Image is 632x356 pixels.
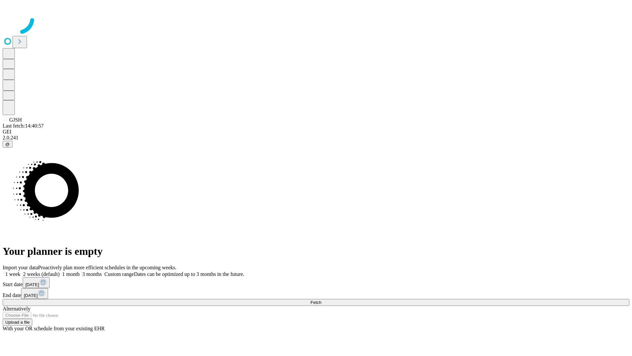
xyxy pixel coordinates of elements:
[3,319,32,326] button: Upload a file
[3,326,105,331] span: With your OR schedule from your existing EHR
[310,300,321,305] span: Fetch
[134,271,244,277] span: Dates can be optimized up to 3 months in the future.
[3,277,629,288] div: Start date
[3,141,13,148] button: @
[3,123,44,129] span: Last fetch: 14:40:57
[3,288,629,299] div: End date
[24,293,38,298] span: [DATE]
[3,245,629,257] h1: Your planner is empty
[9,117,22,123] span: GJSH
[62,271,80,277] span: 1 month
[82,271,102,277] span: 3 months
[21,288,48,299] button: [DATE]
[5,142,10,147] span: @
[5,271,20,277] span: 1 week
[3,129,629,135] div: GEI
[3,265,38,270] span: Import your data
[23,277,50,288] button: [DATE]
[3,135,629,141] div: 2.0.241
[3,299,629,306] button: Fetch
[3,306,30,311] span: Alternatively
[38,265,176,270] span: Proactively plan more efficient schedules in the upcoming weeks.
[23,271,60,277] span: 2 weeks (default)
[25,282,39,287] span: [DATE]
[104,271,134,277] span: Custom range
